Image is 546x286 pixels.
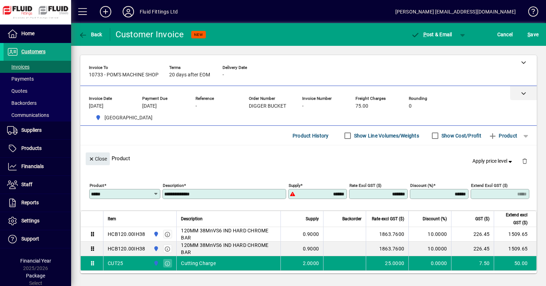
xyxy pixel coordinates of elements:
[169,72,210,78] span: 20 days after EOM
[290,129,332,142] button: Product History
[4,25,71,43] a: Home
[21,200,39,205] span: Reports
[451,256,494,270] td: 7.50
[151,230,160,238] span: AUCKLAND
[372,215,404,223] span: Rate excl GST ($)
[303,260,319,267] span: 2.0000
[108,260,123,267] div: CUT25
[516,152,533,169] button: Delete
[289,183,300,188] mat-label: Supply
[108,245,145,252] div: HCB120.00IH38
[90,183,104,188] mat-label: Product
[7,112,49,118] span: Communications
[71,28,110,41] app-page-header-button: Back
[411,32,452,37] span: ost & Email
[7,88,27,94] span: Quotes
[140,6,178,17] div: Fluid Fittings Ltd
[142,103,157,109] span: [DATE]
[21,127,42,133] span: Suppliers
[4,73,71,85] a: Payments
[523,1,537,25] a: Knowledge Base
[94,5,117,18] button: Add
[302,103,304,109] span: -
[4,212,71,230] a: Settings
[353,132,419,139] label: Show Line Volumes/Weights
[7,100,37,106] span: Backorders
[163,183,184,188] mat-label: Description
[423,32,427,37] span: P
[342,215,362,223] span: Backorder
[293,130,329,141] span: Product History
[409,103,412,109] span: 0
[349,183,381,188] mat-label: Rate excl GST ($)
[89,72,159,78] span: 10733 - POM'S MACHINE SHOP
[4,140,71,157] a: Products
[21,182,32,187] span: Staff
[108,231,145,238] div: HCB120.00IH38
[451,227,494,242] td: 226.45
[471,183,508,188] mat-label: Extend excl GST ($)
[20,258,51,264] span: Financial Year
[151,259,160,267] span: AUCKLAND
[117,5,140,18] button: Profile
[4,97,71,109] a: Backorders
[408,256,451,270] td: 0.0000
[77,28,104,41] button: Back
[488,130,517,141] span: Product
[4,194,71,212] a: Reports
[196,103,197,109] span: -
[26,273,45,279] span: Package
[485,129,521,142] button: Product
[4,122,71,139] a: Suppliers
[108,215,116,223] span: Item
[494,242,536,256] td: 1509.65
[21,236,39,242] span: Support
[4,61,71,73] a: Invoices
[249,103,286,109] span: DIGGER BUCKET
[355,103,368,109] span: 75.00
[470,155,516,168] button: Apply price level
[86,152,110,165] button: Close
[496,28,515,41] button: Cancel
[408,227,451,242] td: 10.0000
[194,32,203,37] span: NEW
[21,49,45,54] span: Customers
[407,28,456,41] button: Post & Email
[4,176,71,194] a: Staff
[80,145,537,171] div: Product
[7,64,30,70] span: Invoices
[4,109,71,121] a: Communications
[306,215,319,223] span: Supply
[528,32,530,37] span: S
[105,114,152,122] span: [GEOGRAPHIC_DATA]
[494,227,536,242] td: 1509.65
[472,157,514,165] span: Apply price level
[21,145,42,151] span: Products
[475,215,489,223] span: GST ($)
[181,215,203,223] span: Description
[494,256,536,270] td: 50.00
[370,260,404,267] div: 25.0000
[370,231,404,238] div: 1863.7600
[79,32,102,37] span: Back
[395,6,516,17] div: [PERSON_NAME] [EMAIL_ADDRESS][DOMAIN_NAME]
[410,183,433,188] mat-label: Discount (%)
[4,85,71,97] a: Quotes
[181,227,276,241] span: 120MM 38MnVS6 IND HARD CHROME BAR
[370,245,404,252] div: 1863.7600
[516,158,533,164] app-page-header-button: Delete
[89,153,107,165] span: Close
[116,29,184,40] div: Customer Invoice
[181,242,276,256] span: 120MM 38MnVS6 IND HARD CHROME BAR
[4,230,71,248] a: Support
[21,163,44,169] span: Financials
[528,29,539,40] span: ave
[4,158,71,176] a: Financials
[21,218,39,223] span: Settings
[408,242,451,256] td: 10.0000
[498,211,528,227] span: Extend excl GST ($)
[84,155,112,162] app-page-header-button: Close
[7,76,34,82] span: Payments
[497,29,513,40] span: Cancel
[451,242,494,256] td: 226.45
